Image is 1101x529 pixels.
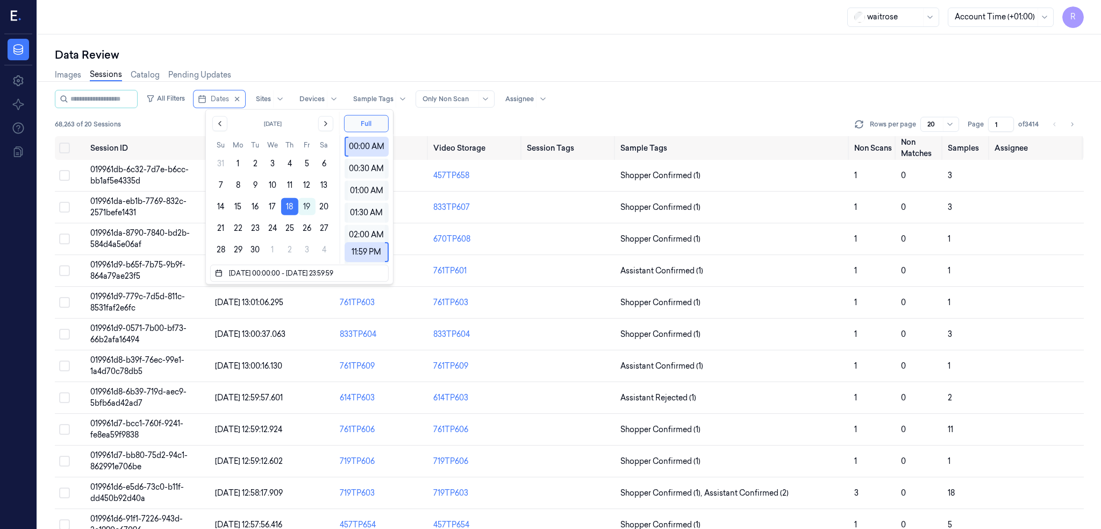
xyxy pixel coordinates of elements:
[90,292,185,313] span: 019961d9-779c-7d5d-811c-8531faf2e6fc
[340,297,425,308] div: 761TP603
[340,392,425,404] div: 614TP603
[429,136,523,160] th: Video Storage
[212,140,230,151] th: Sunday
[142,90,189,107] button: All Filters
[59,329,70,340] button: Select row
[620,329,700,340] span: Shopper Confirmed (1)
[264,220,281,237] button: Wednesday, September 24th, 2025
[348,224,385,244] div: 02:00 AM
[316,241,333,258] button: Saturday, October 4th, 2025
[168,69,231,81] a: Pending Updates
[212,140,333,258] table: September 2025
[215,488,283,498] span: [DATE] 12:58:17.909
[264,140,281,151] th: Wednesday
[281,155,298,172] button: Thursday, September 4th, 2025
[948,234,950,244] span: 1
[211,94,229,104] span: Dates
[298,220,316,237] button: Friday, September 26th, 2025
[948,298,950,307] span: 1
[281,140,298,151] th: Thursday
[620,202,700,213] span: Shopper Confirmed (1)
[1018,119,1039,129] span: of 3414
[55,47,1084,62] div: Data Review
[901,488,906,498] span: 0
[620,170,700,181] span: Shopper Confirmed (1)
[59,361,70,371] button: Select row
[870,119,916,129] p: Rows per page
[90,387,187,408] span: 019961d8-6b39-719d-aec9-5bfb6ad42ad7
[433,424,468,435] div: 761TP606
[433,488,468,499] div: 719TP603
[90,165,189,186] span: 019961db-6c32-7d7e-b6cc-bb1af5e4335d
[620,361,703,372] span: Assistant Confirmed (1)
[340,329,425,340] div: 833TP604
[131,69,160,81] a: Catalog
[212,116,227,131] button: Go to the Previous Month
[298,140,316,151] th: Friday
[234,116,312,131] button: [DATE]
[348,202,385,222] div: 01:30 AM
[433,361,468,372] div: 761TP609
[230,140,247,151] th: Monday
[854,202,857,212] span: 1
[316,177,333,194] button: Saturday, September 13th, 2025
[227,267,379,280] input: Dates
[901,425,906,434] span: 0
[298,198,316,215] button: Today, Friday, September 19th, 2025
[90,228,190,249] span: 019961da-8790-7840-bd2b-584d4a5e06af
[318,116,333,131] button: Go to the Next Month
[247,177,264,194] button: Tuesday, September 9th, 2025
[264,155,281,172] button: Wednesday, September 3rd, 2025
[948,393,952,403] span: 2
[948,456,950,466] span: 1
[247,140,264,151] th: Tuesday
[316,198,333,215] button: Saturday, September 20th, 2025
[620,392,696,404] span: Assistant Rejected (1)
[968,119,984,129] span: Page
[1047,117,1079,132] nav: pagination
[433,297,468,308] div: 761TP603
[90,355,184,376] span: 019961d8-b39f-76ec-99e1-1a4d70c78db5
[212,241,230,258] button: Sunday, September 28th, 2025
[281,220,298,237] button: Thursday, September 25th, 2025
[433,170,469,181] div: 457TP658
[281,241,298,258] button: Thursday, October 2nd, 2025
[901,361,906,371] span: 0
[901,456,906,466] span: 0
[340,424,425,435] div: 761TP606
[901,393,906,403] span: 0
[247,198,264,215] button: Tuesday, September 16th, 2025
[230,155,247,172] button: Monday, September 1st, 2025
[854,266,857,276] span: 1
[215,329,285,339] span: [DATE] 13:00:37.063
[59,392,70,403] button: Select row
[281,198,298,215] button: Thursday, September 18th, 2025, selected
[433,202,470,213] div: 833TP607
[433,456,468,467] div: 719TP606
[215,298,283,307] span: [DATE] 13:01:06.295
[247,220,264,237] button: Tuesday, September 23rd, 2025
[340,361,425,372] div: 761TP609
[854,361,857,371] span: 1
[348,242,384,262] div: 11:59 PM
[316,220,333,237] button: Saturday, September 27th, 2025
[948,488,955,498] span: 18
[948,329,952,339] span: 3
[55,119,121,129] span: 68,263 of 20 Sessions
[90,323,187,344] span: 019961d9-0571-7b00-bf73-66b2afa16494
[86,136,211,160] th: Session ID
[523,136,616,160] th: Session Tags
[230,177,247,194] button: Monday, September 8th, 2025
[212,155,230,172] button: Sunday, August 31st, 2025
[344,115,389,132] button: Full
[59,297,70,308] button: Select row
[901,298,906,307] span: 0
[433,329,470,340] div: 833TP604
[948,266,950,276] span: 1
[264,177,281,194] button: Wednesday, September 10th, 2025
[298,177,316,194] button: Friday, September 12th, 2025
[55,69,81,81] a: Images
[90,450,188,471] span: 019961d7-bb80-75d2-94c1-862991e706be
[850,136,897,160] th: Non Scans
[620,265,703,277] span: Assistant Confirmed (1)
